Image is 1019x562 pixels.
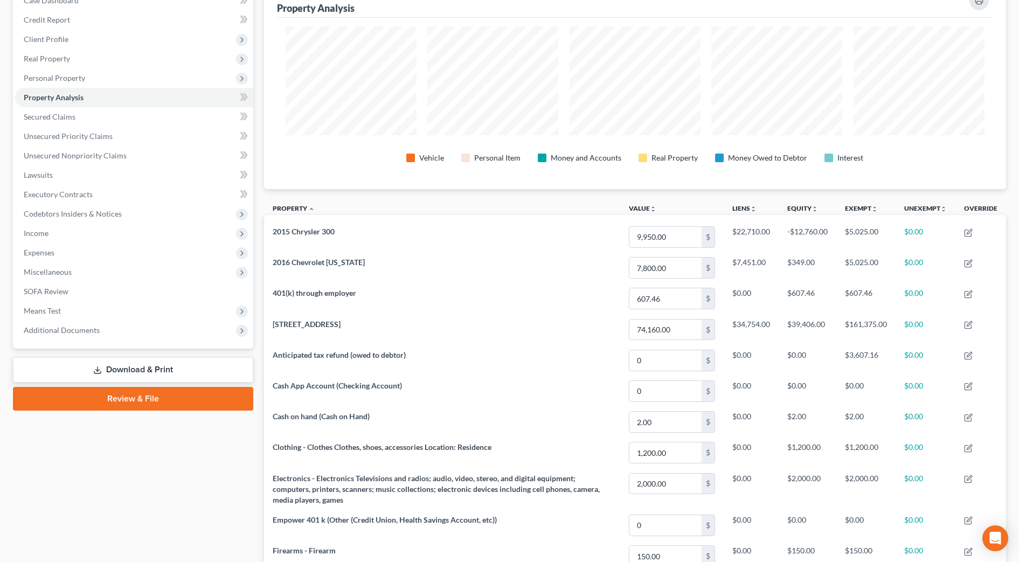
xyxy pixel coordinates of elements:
[732,204,757,212] a: Liensunfold_more
[24,34,68,44] span: Client Profile
[702,258,715,278] div: $
[702,474,715,494] div: $
[836,221,896,252] td: $5,025.00
[724,468,779,510] td: $0.00
[24,93,84,102] span: Property Analysis
[419,152,444,163] div: Vehicle
[629,320,702,340] input: 0.00
[273,546,336,555] span: Firearms - Firearm
[845,204,878,212] a: Exemptunfold_more
[13,387,253,411] a: Review & File
[273,474,600,504] span: Electronics - Electronics Televisions and radios; audio, video, stereo, and digital equipment; co...
[724,314,779,345] td: $34,754.00
[629,515,702,536] input: 0.00
[896,468,955,510] td: $0.00
[24,209,122,218] span: Codebtors Insiders & Notices
[702,288,715,309] div: $
[728,152,807,163] div: Money Owed to Debtor
[896,510,955,540] td: $0.00
[629,204,656,212] a: Valueunfold_more
[982,525,1008,551] div: Open Intercom Messenger
[836,510,896,540] td: $0.00
[273,204,315,212] a: Property expand_less
[24,112,75,121] span: Secured Claims
[779,376,836,406] td: $0.00
[24,131,113,141] span: Unsecured Priority Claims
[629,258,702,278] input: 0.00
[629,412,702,432] input: 0.00
[308,206,315,212] i: expand_less
[15,165,253,185] a: Lawsuits
[273,288,356,297] span: 401(k) through employer
[896,376,955,406] td: $0.00
[15,282,253,301] a: SOFA Review
[702,350,715,371] div: $
[779,283,836,314] td: $607.46
[896,438,955,468] td: $0.00
[24,170,53,179] span: Lawsuits
[724,221,779,252] td: $22,710.00
[836,468,896,510] td: $2,000.00
[15,107,253,127] a: Secured Claims
[812,206,818,212] i: unfold_more
[779,314,836,345] td: $39,406.00
[24,54,70,63] span: Real Property
[15,10,253,30] a: Credit Report
[629,474,702,494] input: 0.00
[15,146,253,165] a: Unsecured Nonpriority Claims
[779,406,836,437] td: $2.00
[896,221,955,252] td: $0.00
[836,253,896,283] td: $5,025.00
[650,206,656,212] i: unfold_more
[836,438,896,468] td: $1,200.00
[273,227,335,236] span: 2015 Chrysler 300
[273,350,406,359] span: Anticipated tax refund (owed to debtor)
[724,510,779,540] td: $0.00
[836,406,896,437] td: $2.00
[273,412,370,421] span: Cash on hand (Cash on Hand)
[896,314,955,345] td: $0.00
[629,350,702,371] input: 0.00
[24,151,127,160] span: Unsecured Nonpriority Claims
[702,381,715,401] div: $
[24,228,48,238] span: Income
[24,248,54,257] span: Expenses
[896,345,955,376] td: $0.00
[896,406,955,437] td: $0.00
[24,15,70,24] span: Credit Report
[779,510,836,540] td: $0.00
[724,406,779,437] td: $0.00
[779,221,836,252] td: -$12,760.00
[551,152,621,163] div: Money and Accounts
[779,345,836,376] td: $0.00
[702,227,715,247] div: $
[24,73,85,82] span: Personal Property
[896,253,955,283] td: $0.00
[836,314,896,345] td: $161,375.00
[629,442,702,463] input: 0.00
[15,88,253,107] a: Property Analysis
[474,152,521,163] div: Personal Item
[273,320,341,329] span: [STREET_ADDRESS]
[651,152,698,163] div: Real Property
[724,376,779,406] td: $0.00
[724,345,779,376] td: $0.00
[702,412,715,432] div: $
[273,515,497,524] span: Empower 401 k (Other (Credit Union, Health Savings Account, etc))
[940,206,947,212] i: unfold_more
[24,267,72,276] span: Miscellaneous
[629,381,702,401] input: 0.00
[24,306,61,315] span: Means Test
[15,185,253,204] a: Executory Contracts
[273,442,491,452] span: Clothing - Clothes Clothes, shoes, accessories Location: Residence
[629,288,702,309] input: 0.00
[836,345,896,376] td: $3,607.16
[629,227,702,247] input: 0.00
[724,283,779,314] td: $0.00
[896,283,955,314] td: $0.00
[273,258,365,267] span: 2016 Chevrolet [US_STATE]
[779,438,836,468] td: $1,200.00
[904,204,947,212] a: Unexemptunfold_more
[955,198,1006,222] th: Override
[779,253,836,283] td: $349.00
